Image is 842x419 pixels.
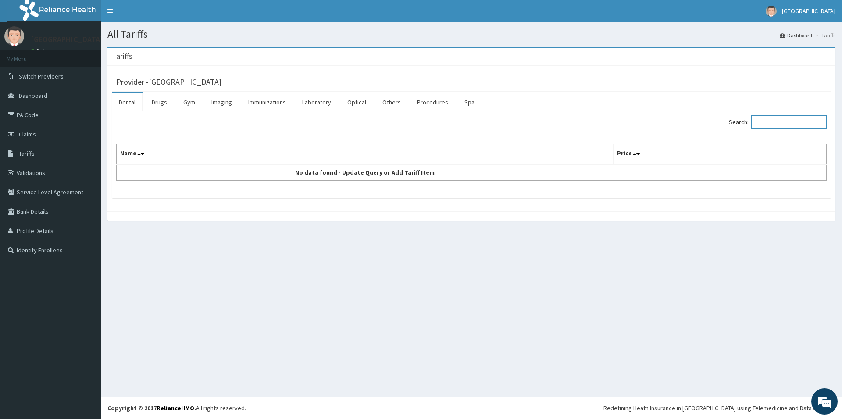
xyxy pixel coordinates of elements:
[31,36,103,43] p: [GEOGRAPHIC_DATA]
[101,397,842,419] footer: All rights reserved.
[457,93,482,111] a: Spa
[340,93,373,111] a: Optical
[751,115,827,129] input: Search:
[241,93,293,111] a: Immunizations
[107,404,196,412] strong: Copyright © 2017 .
[107,29,835,40] h1: All Tariffs
[117,164,614,181] td: No data found - Update Query or Add Tariff Item
[813,32,835,39] li: Tariffs
[31,48,52,54] a: Online
[4,26,24,46] img: User Image
[19,130,36,138] span: Claims
[375,93,408,111] a: Others
[117,144,614,165] th: Name
[603,404,835,412] div: Redefining Heath Insurance in [GEOGRAPHIC_DATA] using Telemedicine and Data Science!
[112,93,143,111] a: Dental
[204,93,239,111] a: Imaging
[176,93,202,111] a: Gym
[157,404,194,412] a: RelianceHMO
[782,7,835,15] span: [GEOGRAPHIC_DATA]
[145,93,174,111] a: Drugs
[729,115,827,129] label: Search:
[410,93,455,111] a: Procedures
[614,144,827,165] th: Price
[780,32,812,39] a: Dashboard
[19,150,35,158] span: Tariffs
[19,92,47,100] span: Dashboard
[112,52,132,60] h3: Tariffs
[295,93,338,111] a: Laboratory
[766,6,777,17] img: User Image
[19,72,64,80] span: Switch Providers
[116,78,221,86] h3: Provider - [GEOGRAPHIC_DATA]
